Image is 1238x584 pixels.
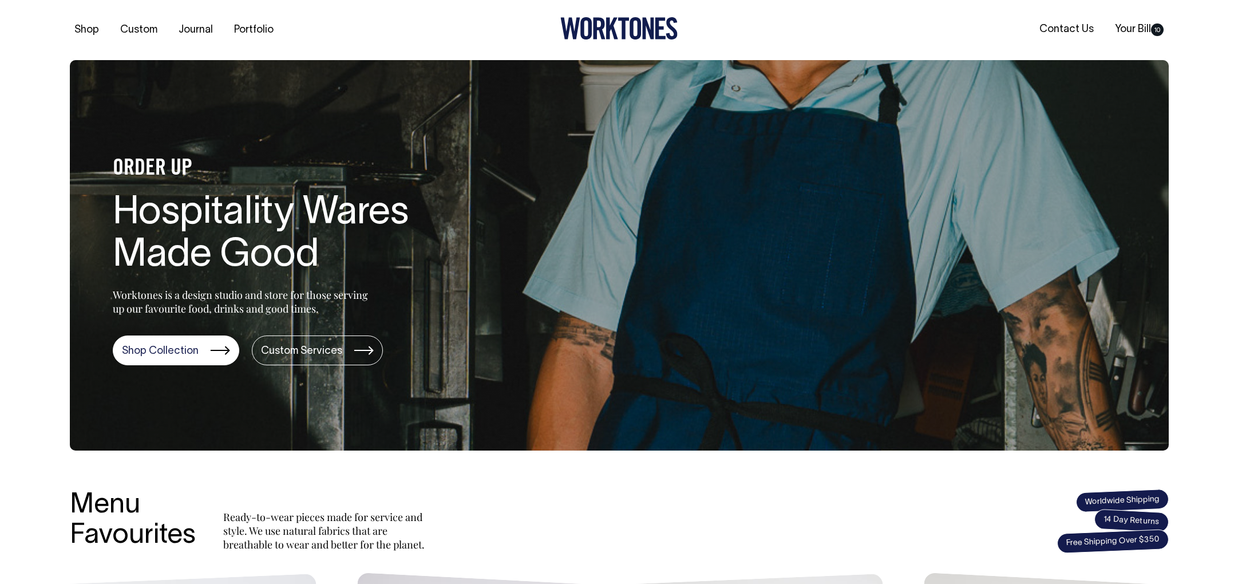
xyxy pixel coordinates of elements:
[174,21,217,40] a: Journal
[230,21,278,40] a: Portfolio
[113,192,479,278] h1: Hospitality Wares Made Good
[1110,20,1168,39] a: Your Bill10
[223,510,429,551] p: Ready-to-wear pieces made for service and style. We use natural fabrics that are breathable to we...
[70,21,104,40] a: Shop
[113,288,373,315] p: Worktones is a design studio and store for those serving up our favourite food, drinks and good t...
[1094,509,1169,533] span: 14 Day Returns
[252,336,383,365] a: Custom Services
[113,157,479,181] h4: ORDER UP
[1151,23,1164,36] span: 10
[1035,20,1098,39] a: Contact Us
[1075,488,1169,512] span: Worldwide Shipping
[70,491,196,551] h3: Menu Favourites
[1057,529,1169,554] span: Free Shipping Over $350
[116,21,162,40] a: Custom
[113,336,239,365] a: Shop Collection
